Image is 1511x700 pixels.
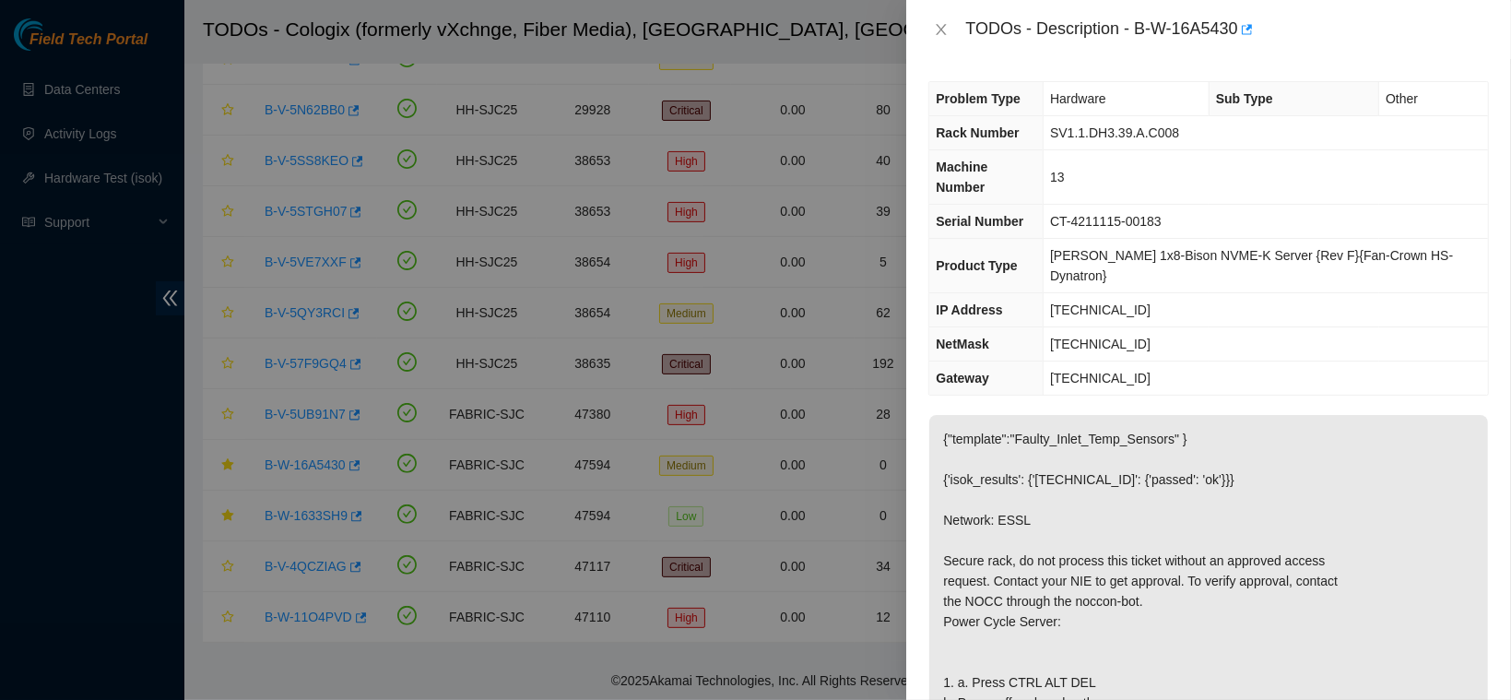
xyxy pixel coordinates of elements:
[936,214,1023,229] span: Serial Number
[936,303,1002,317] span: IP Address
[936,125,1019,140] span: Rack Number
[1050,214,1162,229] span: CT-4211115-00183
[1216,91,1273,106] span: Sub Type
[1050,371,1151,386] span: [TECHNICAL_ID]
[1050,248,1453,283] span: [PERSON_NAME] 1x8-Bison NVME-K Server {Rev F}{Fan-Crown HS-Dynatron}
[928,21,954,39] button: Close
[936,160,987,195] span: Machine Number
[965,15,1489,44] div: TODOs - Description - B-W-16A5430
[936,258,1017,273] span: Product Type
[1050,125,1179,140] span: SV1.1.DH3.39.A.C008
[936,337,989,351] span: NetMask
[934,22,949,37] span: close
[936,91,1021,106] span: Problem Type
[1386,91,1418,106] span: Other
[936,371,989,386] span: Gateway
[1050,91,1106,106] span: Hardware
[1050,170,1065,184] span: 13
[1050,337,1151,351] span: [TECHNICAL_ID]
[1050,303,1151,317] span: [TECHNICAL_ID]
